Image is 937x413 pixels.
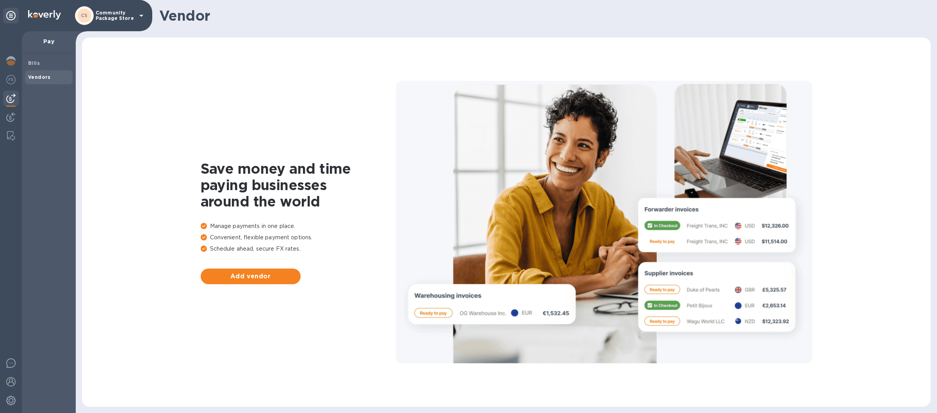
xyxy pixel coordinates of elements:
b: Bills [28,60,40,66]
b: Vendors [28,74,51,80]
span: Add vendor [207,272,294,281]
p: Pay [28,37,69,45]
button: Add vendor [201,269,301,284]
b: CS [81,12,88,18]
h1: Save money and time paying businesses around the world [201,160,396,210]
p: Convenient, flexible payment options. [201,233,396,242]
img: Logo [28,10,61,20]
p: Manage payments in one place. [201,222,396,230]
p: Community Package Store [96,10,135,21]
p: Schedule ahead, secure FX rates. [201,245,396,253]
h1: Vendor [159,7,925,24]
div: Unpin categories [3,8,19,23]
img: Foreign exchange [6,75,16,84]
